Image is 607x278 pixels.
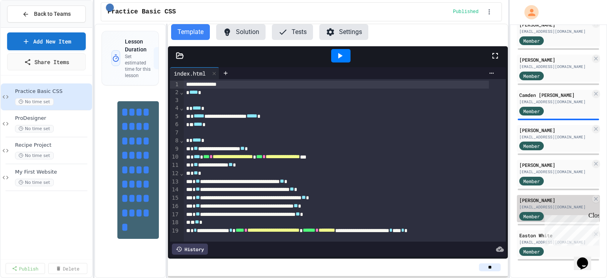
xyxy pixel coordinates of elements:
[519,99,590,105] div: [EMAIL_ADDRESS][DOMAIN_NAME]
[519,134,590,140] div: [EMAIL_ADDRESS][DOMAIN_NAME]
[180,170,184,176] span: Fold line
[180,105,184,111] span: Fold line
[172,244,208,255] div: History
[125,38,154,53] h3: Lesson Duration
[15,179,54,186] span: No time set
[519,21,590,28] div: [PERSON_NAME]
[3,3,55,50] div: Chat with us now!Close
[170,69,209,78] div: index.html
[15,169,90,176] span: My First Website
[15,152,54,159] span: No time set
[170,219,180,227] div: 18
[523,142,540,149] span: Member
[170,194,180,202] div: 15
[170,129,180,137] div: 7
[453,9,482,15] div: Content is published and visible to students
[125,53,154,79] p: Set estimated time for this lesson
[180,137,184,144] span: Fold line
[107,7,176,17] span: Practice Basic CSS
[519,91,590,98] div: Camden [PERSON_NAME]
[170,186,180,194] div: 14
[48,263,88,274] a: Delete
[516,3,541,21] div: My Account
[170,81,180,89] div: 1
[34,10,71,18] span: Back to Teams
[519,239,590,245] div: [EMAIL_ADDRESS][DOMAIN_NAME]
[453,9,479,15] span: Published
[15,98,54,106] span: No time set
[170,67,219,79] div: index.html
[7,6,86,23] button: Back to Teams
[523,108,540,115] span: Member
[170,161,180,170] div: 11
[171,24,210,40] button: Template
[523,37,540,44] span: Member
[170,89,180,97] div: 2
[7,53,86,70] a: Share Items
[170,153,180,161] div: 10
[519,56,590,63] div: [PERSON_NAME]
[523,72,540,79] span: Member
[523,213,540,220] span: Member
[216,24,266,40] button: Solution
[519,169,590,175] div: [EMAIL_ADDRESS][DOMAIN_NAME]
[170,202,180,211] div: 16
[7,32,86,50] a: Add New Item
[170,227,180,244] div: 19
[170,137,180,145] div: 8
[170,178,180,186] div: 13
[15,88,90,95] span: Practice Basic CSS
[170,170,180,178] div: 12
[519,64,590,70] div: [EMAIL_ADDRESS][DOMAIN_NAME]
[6,263,45,274] a: Publish
[519,127,590,134] div: [PERSON_NAME]
[574,246,599,270] iframe: chat widget
[170,211,180,219] div: 17
[519,161,590,168] div: [PERSON_NAME]
[15,142,90,149] span: Recipe Project
[15,125,54,132] span: No time set
[170,96,180,104] div: 3
[541,212,599,246] iframe: chat widget
[15,115,90,122] span: ProDesigner
[523,248,540,255] span: Member
[519,204,590,210] div: [EMAIL_ADDRESS][DOMAIN_NAME]
[519,197,590,204] div: [PERSON_NAME]
[523,178,540,185] span: Member
[170,145,180,153] div: 9
[170,113,180,121] div: 5
[319,24,368,40] button: Settings
[170,121,180,129] div: 6
[180,89,184,95] span: Fold line
[272,24,313,40] button: Tests
[170,104,180,113] div: 4
[154,47,189,69] button: Set Time
[519,28,590,34] div: [EMAIL_ADDRESS][DOMAIN_NAME]
[519,232,590,239] div: Easton White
